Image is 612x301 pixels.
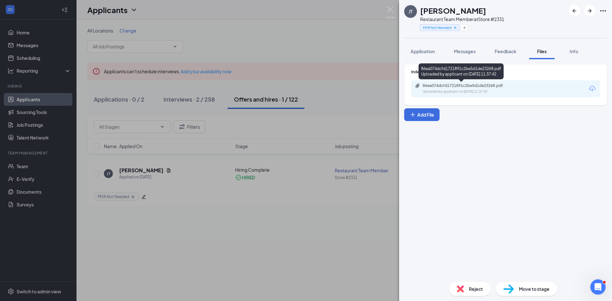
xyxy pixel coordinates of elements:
div: JT [409,8,412,15]
button: Plus [461,24,468,31]
button: ArrowRight [584,5,595,17]
svg: Plus [463,26,466,30]
svg: Ellipses [599,7,607,15]
svg: Plus [410,111,416,118]
svg: ArrowRight [586,7,594,15]
div: Indeed Resume [411,69,600,75]
span: Info [570,48,578,54]
svg: ArrowLeftNew [571,7,578,15]
button: Add FilePlus [404,108,440,121]
div: Restaurant Team Member at Store #2331 [420,16,504,22]
button: ArrowLeftNew [569,5,580,17]
div: Uploaded by applicant on [DATE] 11:37:42 [423,89,518,94]
svg: Download [588,85,596,92]
div: 86ea074dcfd1721891c2be5d1de23268.pdf Uploaded by applicant on [DATE] 11:37:42 [419,63,504,79]
a: Paperclip86ea074dcfd1721891c2be5d1de23268.pdfUploaded by applicant on [DATE] 11:37:42 [415,83,518,94]
iframe: Intercom live chat [590,279,606,295]
span: Move to stage [519,285,550,292]
span: Application [411,48,435,54]
span: Messages [454,48,476,54]
div: 86ea074dcfd1721891c2be5d1de23268.pdf [423,83,512,88]
span: MVR Not Needed [423,25,451,30]
svg: Cross [453,25,457,30]
span: Feedback [495,48,516,54]
span: Reject [469,285,483,292]
h1: [PERSON_NAME] [420,5,486,16]
svg: Paperclip [415,83,420,88]
span: Files [537,48,547,54]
